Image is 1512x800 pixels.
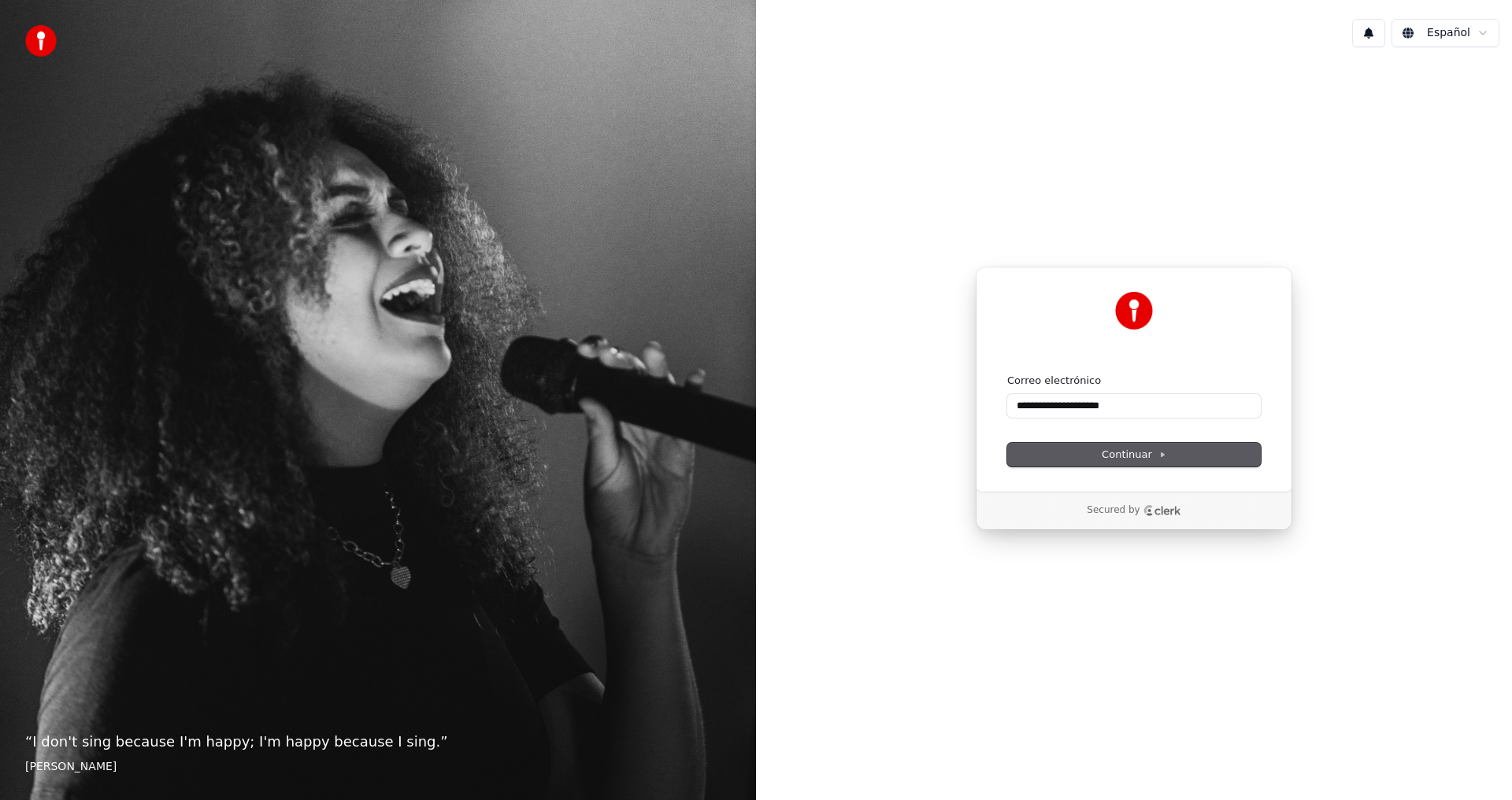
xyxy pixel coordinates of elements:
footer: [PERSON_NAME] [25,759,731,775]
button: Continuar [1007,443,1261,466]
p: Secured by [1087,504,1140,517]
p: “ I don't sing because I'm happy; I'm happy because I sing. ” [25,731,731,753]
label: Correo electrónico [1007,374,1101,388]
img: youka [25,25,57,57]
a: Clerk logo [1143,505,1181,516]
span: Continuar [1102,448,1166,462]
img: Youka [1115,292,1153,330]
